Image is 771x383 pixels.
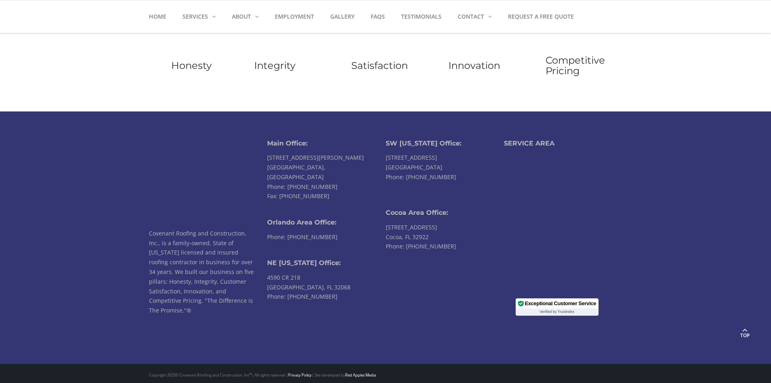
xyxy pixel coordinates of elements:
a: Gallery [322,0,363,33]
b: NE [US_STATE] Office: [267,259,341,267]
sup: ® [249,372,252,376]
a: Contact [450,0,500,33]
a: Top [735,322,755,342]
b: Main Office: [267,139,308,147]
h2: Innovation [448,60,517,71]
b: SW [US_STATE] Office: [386,139,461,147]
div: Copyright 2025 © Covenant Roofing and Construction, Inc | All rights reserved | | Site developed by [149,372,386,379]
b: Cocoa Area Office: [386,209,448,216]
a: Phone: [PHONE_NUMBER] [386,173,456,181]
span: Top [735,332,755,340]
a: Request a Free Quote [500,0,582,33]
strong: Employment [275,13,314,20]
h2: Honesty [157,60,226,71]
h2: Competitive Pricing [546,55,614,77]
a: About [224,0,267,33]
li: [STREET_ADDRESS][PERSON_NAME] [GEOGRAPHIC_DATA], [GEOGRAPHIC_DATA] Fax: [PHONE_NUMBER] 4590 CR 21... [267,136,386,315]
strong: Contact [458,13,484,20]
h2: Satisfaction [351,60,420,71]
a: Phone: [PHONE_NUMBER] [267,233,338,241]
a: FAQs [363,0,393,33]
strong: Gallery [330,13,355,20]
img: Covenant Service Area Map [504,172,610,275]
strong: Home [149,13,166,20]
a: Phone: [PHONE_NUMBER] [386,242,456,250]
strong: Testimonials [401,13,442,20]
a: Red Apples Media [345,372,376,378]
a: Privacy Policy [288,372,312,378]
h2: Integrity [254,60,323,71]
a: Employment [267,0,322,33]
p: Covenant Roofing and Construction, Inc., is a family-owned, State of [US_STATE] licensed and insu... [149,229,255,315]
img: Covenant Roofing & Construction, Inc. [149,136,230,215]
b: Orlando Area Office: [267,218,336,226]
div: Exceptional Customer Service [525,301,596,306]
a: Phone: [PHONE_NUMBER] [267,293,338,300]
a: Phone: [PHONE_NUMBER] [267,183,338,190]
b: SERVICE AREA [504,139,554,147]
strong: FAQs [371,13,385,20]
a: Testimonials [393,0,450,33]
a: Home [149,0,174,33]
a: Services [174,0,224,33]
div: Verified by Trustindex [516,308,598,315]
strong: Request a Free Quote [508,13,574,20]
li: [STREET_ADDRESS] [GEOGRAPHIC_DATA] [STREET_ADDRESS] Cocoa, FL 32922 [386,136,504,256]
strong: Services [183,13,208,20]
strong: About [232,13,251,20]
